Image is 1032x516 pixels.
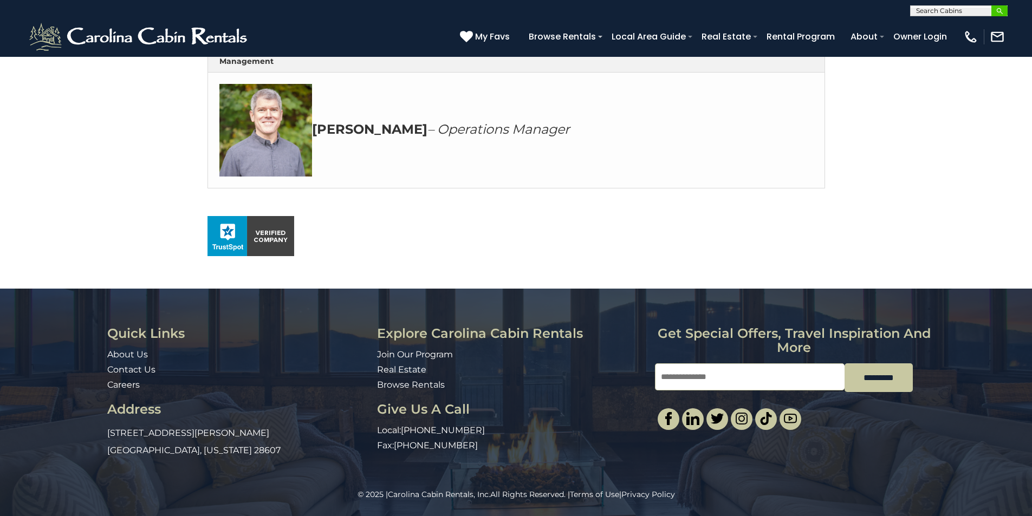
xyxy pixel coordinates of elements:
[963,29,978,44] img: phone-regular-white.png
[207,216,294,256] img: seal_horizontal.png
[377,424,647,437] p: Local:
[460,30,512,44] a: My Favs
[711,412,724,425] img: twitter-single.svg
[621,489,675,499] a: Privacy Policy
[606,27,691,46] a: Local Area Guide
[388,489,490,499] a: Carolina Cabin Rentals, Inc.
[394,440,478,450] a: [PHONE_NUMBER]
[377,364,426,375] a: Real Estate
[24,489,1008,500] p: All Rights Reserved. | |
[107,380,140,390] a: Careers
[686,412,699,425] img: linkedin-single.svg
[735,412,748,425] img: instagram-single.svg
[655,326,933,355] h3: Get special offers, travel inspiration and more
[107,402,369,416] h3: Address
[219,56,274,66] strong: Management
[696,27,756,46] a: Real Estate
[523,27,601,46] a: Browse Rentals
[107,326,369,341] h3: Quick Links
[888,27,952,46] a: Owner Login
[662,412,675,425] img: facebook-single.svg
[107,424,369,459] p: [STREET_ADDRESS][PERSON_NAME] [GEOGRAPHIC_DATA], [US_STATE] 28607
[377,440,647,452] p: Fax:
[845,27,883,46] a: About
[312,121,427,137] strong: [PERSON_NAME]
[761,27,840,46] a: Rental Program
[377,349,453,360] a: Join Our Program
[377,326,647,341] h3: Explore Carolina Cabin Rentals
[107,349,148,360] a: About Us
[760,412,773,425] img: tiktok.svg
[475,30,510,43] span: My Favs
[27,21,252,53] img: White-1-2.png
[377,402,647,416] h3: Give Us A Call
[377,380,445,390] a: Browse Rentals
[107,364,155,375] a: Contact Us
[427,121,570,137] em: – Operations Manager
[358,489,490,499] span: © 2025 |
[784,412,797,425] img: youtube-light.svg
[990,29,1005,44] img: mail-regular-white.png
[401,425,485,435] a: [PHONE_NUMBER]
[570,489,619,499] a: Terms of Use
